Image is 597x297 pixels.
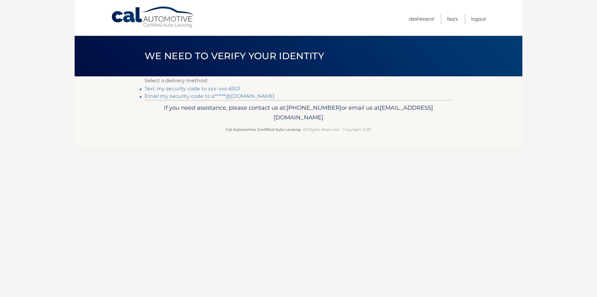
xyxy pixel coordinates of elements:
[145,76,452,85] p: Select a delivery method:
[471,14,486,24] a: Logout
[286,104,341,111] span: [PHONE_NUMBER]
[149,126,448,133] p: - All Rights Reserved - Copyright 2025
[226,127,300,132] strong: Cal Automotive Certified Auto Leasing
[447,14,458,24] a: FAQ's
[145,50,324,62] span: We need to verify your identity
[145,86,240,92] a: Text my security code to xxx-xxx-6501
[111,6,195,28] a: Cal Automotive
[149,103,448,123] p: If you need assistance, please contact us at: or email us at
[409,14,434,24] a: Dashboard
[145,93,275,99] a: Email my security code to a******@[DOMAIN_NAME]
